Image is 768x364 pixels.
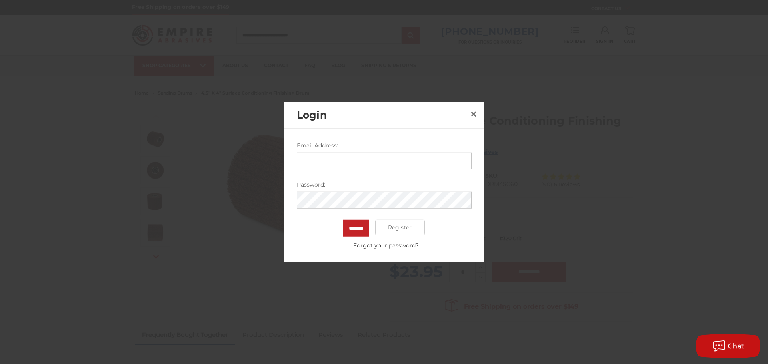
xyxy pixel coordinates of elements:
label: Email Address: [297,141,472,149]
span: × [470,106,477,122]
button: Chat [696,334,760,358]
label: Password: [297,180,472,189]
h2: Login [297,107,467,123]
a: Register [375,219,425,235]
a: Close [467,108,480,121]
a: Forgot your password? [301,241,471,249]
span: Chat [728,342,744,350]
